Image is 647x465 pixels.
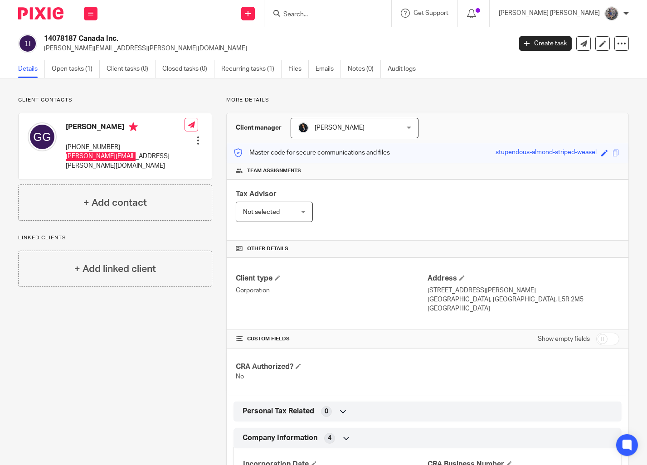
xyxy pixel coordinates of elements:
label: Show empty fields [538,334,590,344]
h4: CRA Authorized? [236,362,428,372]
img: svg%3E [28,122,57,151]
p: [GEOGRAPHIC_DATA] [428,304,619,313]
p: [PHONE_NUMBER] [66,143,185,152]
img: HardeepM.png [298,122,309,133]
a: Create task [519,36,572,51]
span: Not selected [243,209,280,215]
a: Audit logs [388,60,423,78]
p: Linked clients [18,234,212,242]
h4: CUSTOM FIELDS [236,335,428,343]
img: svg%3E [18,34,37,53]
h2: 14078187 Canada Inc. [44,34,413,44]
span: Personal Tax Related [243,407,314,416]
span: Company Information [243,433,317,443]
span: Get Support [413,10,448,16]
a: Closed tasks (0) [162,60,214,78]
p: More details [226,97,629,104]
a: Client tasks (0) [107,60,156,78]
h4: + Add contact [83,196,147,210]
h4: + Add linked client [74,262,156,276]
p: [PERSON_NAME] [PERSON_NAME] [499,9,600,18]
p: [PERSON_NAME][EMAIL_ADDRESS][PERSON_NAME][DOMAIN_NAME] [44,44,506,53]
img: Pixie [18,7,63,19]
p: [PERSON_NAME][EMAIL_ADDRESS][PERSON_NAME][DOMAIN_NAME] [66,152,185,170]
a: Open tasks (1) [52,60,100,78]
span: Other details [247,245,288,252]
h4: Address [428,274,619,283]
p: Master code for secure communications and files [234,148,390,157]
a: Details [18,60,45,78]
a: Files [288,60,309,78]
h3: Client manager [236,123,282,132]
span: Tax Advisor [236,190,277,198]
p: [GEOGRAPHIC_DATA], [GEOGRAPHIC_DATA], L5R 2M5 [428,295,619,304]
p: Client contacts [18,97,212,104]
a: Recurring tasks (1) [221,60,282,78]
i: Primary [129,122,138,131]
a: Notes (0) [348,60,381,78]
span: No [236,373,244,380]
span: Team assignments [247,167,301,174]
span: [PERSON_NAME] [315,125,365,131]
a: Emails [316,60,341,78]
h4: [PERSON_NAME] [66,122,185,134]
span: 4 [328,434,331,443]
p: Corporation [236,286,428,295]
h4: Client type [236,274,428,283]
span: 0 [325,407,328,416]
p: [STREET_ADDRESS][PERSON_NAME] [428,286,619,295]
div: stupendous-almond-striped-weasel [496,148,597,158]
input: Search [282,11,364,19]
img: 20160912_191538.jpg [604,6,619,21]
